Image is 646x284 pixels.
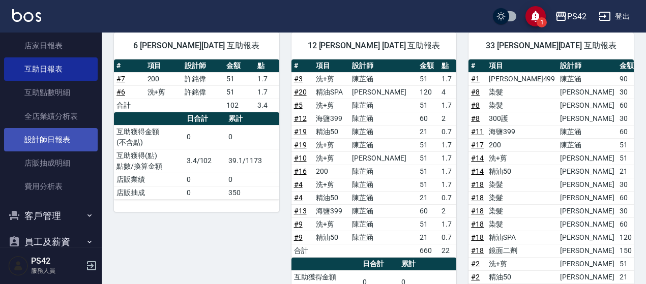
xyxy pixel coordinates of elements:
[557,204,616,217] td: [PERSON_NAME]
[471,114,480,122] a: #8
[349,138,417,151] td: 陳芷涵
[417,59,439,73] th: 金額
[349,217,417,231] td: 陳芷涵
[486,151,557,165] td: 洗+剪
[617,85,638,99] td: 30
[525,6,546,26] button: save
[313,72,350,85] td: 洗+剪
[557,231,616,244] td: [PERSON_NAME]
[313,85,350,99] td: 精油SPA
[471,194,484,202] a: #18
[291,59,313,73] th: #
[224,72,255,85] td: 51
[313,138,350,151] td: 洗+剪
[557,244,616,257] td: [PERSON_NAME]
[360,258,399,271] th: 日合計
[617,72,638,85] td: 90
[557,99,616,112] td: [PERSON_NAME]
[349,151,417,165] td: [PERSON_NAME]
[294,154,307,162] a: #10
[617,204,638,217] td: 30
[294,141,307,149] a: #19
[349,112,417,125] td: 陳芷涵
[224,59,255,73] th: 金額
[182,85,224,99] td: 許銘偉
[417,191,439,204] td: 21
[439,178,456,191] td: 1.7
[226,186,279,199] td: 350
[439,112,456,125] td: 2
[557,165,616,178] td: [PERSON_NAME]
[567,10,586,23] div: PS42
[313,191,350,204] td: 精油50
[313,112,350,125] td: 海鹽399
[226,112,279,125] th: 累計
[439,125,456,138] td: 0.7
[294,207,307,215] a: #13
[486,138,557,151] td: 200
[349,125,417,138] td: 陳芷涵
[486,191,557,204] td: 染髮
[617,59,638,73] th: 金額
[486,85,557,99] td: 染髮
[617,257,638,270] td: 51
[349,165,417,178] td: 陳芷涵
[439,59,456,73] th: 點
[313,99,350,112] td: 洗+剪
[349,85,417,99] td: [PERSON_NAME]
[114,59,145,73] th: #
[439,204,456,217] td: 2
[471,233,484,241] a: #18
[4,203,98,229] button: 客戶管理
[617,191,638,204] td: 60
[294,167,307,175] a: #16
[294,180,303,188] a: #4
[349,178,417,191] td: 陳芷涵
[439,191,456,204] td: 0.7
[313,59,350,73] th: 項目
[417,165,439,178] td: 51
[224,85,255,99] td: 51
[4,175,98,198] a: 費用分析表
[349,99,417,112] td: 陳芷涵
[417,112,439,125] td: 60
[617,178,638,191] td: 30
[294,114,307,122] a: #12
[439,151,456,165] td: 1.7
[226,125,279,149] td: 0
[4,105,98,128] a: 全店業績分析表
[184,186,226,199] td: 0
[557,72,616,85] td: 陳芷涵
[114,59,279,112] table: a dense table
[126,41,267,51] span: 6 [PERSON_NAME][DATE] 互助報表
[486,204,557,217] td: 染髮
[417,85,439,99] td: 120
[557,178,616,191] td: [PERSON_NAME]
[471,101,480,109] a: #8
[417,204,439,217] td: 60
[468,59,486,73] th: #
[417,151,439,165] td: 51
[313,125,350,138] td: 精油50
[551,6,591,27] button: PS42
[184,173,226,186] td: 0
[617,138,638,151] td: 51
[537,17,547,27] span: 1
[617,244,638,257] td: 150
[417,217,439,231] td: 51
[349,72,417,85] td: 陳芷涵
[114,149,184,173] td: 互助獲得(點) 點數/換算金額
[439,217,456,231] td: 1.7
[4,81,98,104] a: 互助點數明細
[557,85,616,99] td: [PERSON_NAME]
[617,125,638,138] td: 60
[313,151,350,165] td: 洗+剪
[114,173,184,186] td: 店販業績
[31,256,83,266] h5: PS42
[4,57,98,81] a: 互助日報表
[255,85,279,99] td: 1.7
[114,99,145,112] td: 合計
[486,59,557,73] th: 項目
[255,72,279,85] td: 1.7
[557,257,616,270] td: [PERSON_NAME]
